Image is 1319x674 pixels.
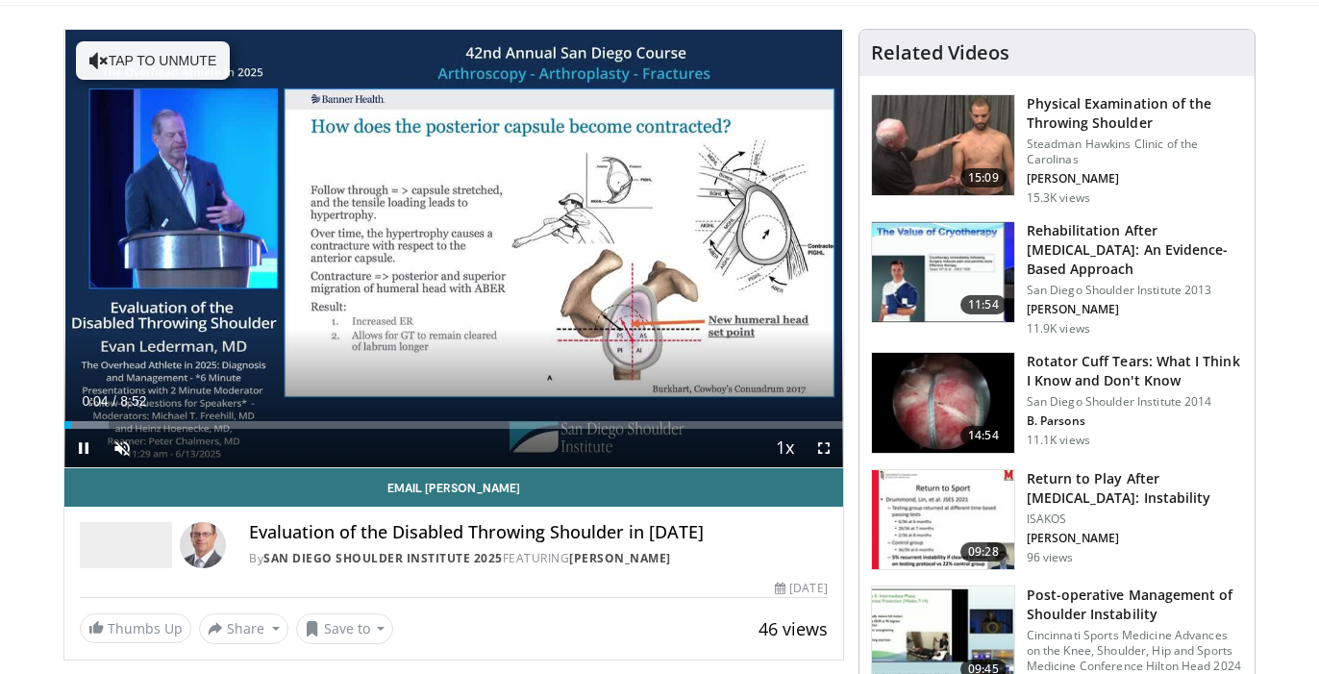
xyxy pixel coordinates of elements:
[1027,94,1243,133] h3: Physical Examination of the Throwing Shoulder
[263,550,503,566] a: San Diego Shoulder Institute 2025
[1027,171,1243,187] p: [PERSON_NAME]
[120,393,146,409] span: 8:52
[1027,469,1243,508] h3: Return to Play After [MEDICAL_DATA]: Instability
[103,429,141,467] button: Unmute
[775,580,827,597] div: [DATE]
[871,469,1243,571] a: 09:28 Return to Play After [MEDICAL_DATA]: Instability ISAKOS [PERSON_NAME] 96 views
[872,470,1014,570] img: 598f1fa7-6832-49b7-88b3-5c0b8e925374.150x105_q85_crop-smart_upscale.jpg
[960,295,1007,314] span: 11:54
[872,353,1014,453] img: 999c10bc-1a9b-426e-99ce-0935dabc49a0.150x105_q85_crop-smart_upscale.jpg
[1027,413,1243,429] p: B. Parsons
[871,221,1243,337] a: 11:54 Rehabilitation After [MEDICAL_DATA]: An Evidence-Based Approach San Diego Shoulder Institut...
[871,94,1243,206] a: 15:09 Physical Examination of the Throwing Shoulder Steadman Hawkins Clinic of the Carolinas [PER...
[960,426,1007,445] span: 14:54
[1027,550,1074,565] p: 96 views
[805,429,843,467] button: Fullscreen
[1027,394,1243,410] p: San Diego Shoulder Institute 2014
[82,393,108,409] span: 0:04
[960,168,1007,187] span: 15:09
[199,613,288,644] button: Share
[871,352,1243,454] a: 14:54 Rotator Cuff Tears: What I Think I Know and Don't Know San Diego Shoulder Institute 2014 B....
[1027,137,1243,167] p: Steadman Hawkins Clinic of the Carolinas
[872,222,1014,322] img: feAgcbrvkPN5ynqH4xMDoxOjA4MTsiGN.150x105_q85_crop-smart_upscale.jpg
[1027,531,1243,546] p: [PERSON_NAME]
[64,468,843,507] a: Email [PERSON_NAME]
[1027,586,1243,624] h3: Post-operative Management of Shoulder Instability
[296,613,394,644] button: Save to
[1027,433,1090,448] p: 11.1K views
[64,30,843,468] video-js: Video Player
[872,95,1014,195] img: 304394_0001_1.png.150x105_q85_crop-smart_upscale.jpg
[1027,352,1243,390] h3: Rotator Cuff Tears: What I Think I Know and Don't Know
[1027,512,1243,527] p: ISAKOS
[759,617,828,640] span: 46 views
[1027,283,1243,298] p: San Diego Shoulder Institute 2013
[1027,302,1243,317] p: [PERSON_NAME]
[249,550,828,567] div: By FEATURING
[1027,321,1090,337] p: 11.9K views
[766,429,805,467] button: Playback Rate
[180,522,226,568] img: Avatar
[112,393,116,409] span: /
[76,41,230,80] button: Tap to unmute
[871,41,1009,64] h4: Related Videos
[80,613,191,643] a: Thumbs Up
[1027,190,1090,206] p: 15.3K views
[64,429,103,467] button: Pause
[80,522,172,568] img: San Diego Shoulder Institute 2025
[64,421,843,429] div: Progress Bar
[1027,628,1243,674] p: Cincinnati Sports Medicine Advances on the Knee, Shoulder, Hip and Sports Medicine Conference Hil...
[1027,221,1243,279] h3: Rehabilitation After [MEDICAL_DATA]: An Evidence-Based Approach
[960,542,1007,562] span: 09:28
[249,522,828,543] h4: Evaluation of the Disabled Throwing Shoulder in [DATE]
[569,550,671,566] a: [PERSON_NAME]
